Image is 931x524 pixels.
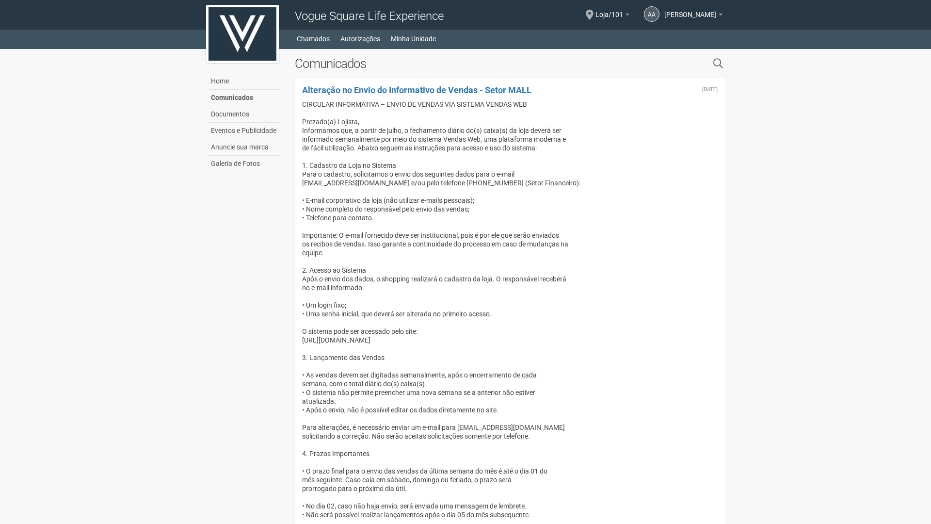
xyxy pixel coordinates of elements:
[302,423,718,432] div: Para alterações, é necessário enviar um e-mail para [EMAIL_ADDRESS][DOMAIN_NAME]
[664,12,722,20] a: [PERSON_NAME]
[644,6,659,22] a: AA
[302,205,718,213] div: • Nome completo do responsável pelo envio das vendas;
[302,179,718,187] div: [EMAIL_ADDRESS][DOMAIN_NAME] e/ou pelo telefone [PHONE_NUMBER] (Setor Financeiro):
[302,117,718,126] div: Prezado(a) Lojista,
[302,449,718,458] div: 4. Prazos Importantes
[302,275,718,283] div: Após o envio dos dados, o shopping realizará o cadastro da loja. O responsável receberá
[302,336,718,344] div: [URL][DOMAIN_NAME]
[302,432,718,441] div: solicitando a correção. Não serão aceitas solicitações somente por telefone.
[209,156,280,172] a: Galeria de Fotos
[302,135,718,144] div: informado semanalmente por meio do sistema Vendas Web, uma plataforma moderna e
[302,484,718,493] div: prorrogado para o próximo dia útil.
[302,467,718,475] div: • O prazo final para o envio das vendas da última semana do mês é até o dia 01 do
[302,231,718,240] div: Importante: O e-mail fornecido deve ser institucional, pois é por ele que serão enviados
[295,56,613,71] h2: Comunicados
[302,170,718,179] div: Para o cadastro, solicitamos o envio dos seguintes dados para o e-mail
[664,1,716,18] span: Antonio Adolpho Souza
[302,213,718,222] div: • Telefone para contato.
[302,126,718,135] div: Informamos que, a partir de julho, o fechamento diário do(s) caixa(s) da loja deverá ser
[302,100,718,109] div: CIRCULAR INFORMATIVA – ENVIO DE VENDAS VIA SISTEMA VENDAS WEB
[209,123,280,139] a: Eventos e Publicidade
[209,90,280,106] a: Comunicados
[595,1,623,18] span: Loja/101
[702,87,718,93] div: Terça-feira, 15 de julho de 2025 às 12:29
[209,106,280,123] a: Documentos
[209,73,280,90] a: Home
[302,144,718,152] div: de fácil utilização. Abaixo seguem as instruções para acesso e uso do sistema:
[297,32,330,46] a: Chamados
[302,248,718,257] div: equipe.
[302,475,718,484] div: mês seguinte. Caso caia em sábado, domingo ou feriado, o prazo será
[302,397,718,406] div: atualizada.
[302,161,718,170] div: 1. Cadastro da Loja no Sistema
[209,139,280,156] a: Anuncie sua marca
[302,283,718,292] div: no e-mail informado:
[302,353,718,362] div: 3. Lançamento das Vendas
[302,310,718,318] div: • Uma senha inicial, que deverá ser alterada no primeiro acesso.
[302,240,718,248] div: os recibos de vendas. Isso garante a continuidade do processo em caso de mudanças na
[302,406,718,414] div: • Após o envio, não é possível editar os dados diretamente no site.
[302,85,531,95] a: Alteração no Envio do Informativo de Vendas - Setor MALL
[206,5,279,63] img: logo.jpg
[302,301,718,310] div: • Um login fixo;
[302,388,718,397] div: • O sistema não permite preencher uma nova semana se a anterior não estiver
[302,502,718,510] div: • No dia 02, caso não haja envio, será enviada uma mensagem de lembrete.
[302,266,718,275] div: 2. Acesso ao Sistema
[302,510,718,519] div: • Não será possível realizar lançamentos após o dia 05 do mês subsequente.
[302,371,718,379] div: • As vendas devem ser digitadas semanalmente, após o encerramento de cada
[302,196,718,205] div: • E-mail corporativo da loja (não utilizar e-mails pessoais);
[295,9,444,23] span: Vogue Square Life Experience
[391,32,436,46] a: Minha Unidade
[302,327,718,336] div: O sistema pode ser acessado pelo site:
[595,12,629,20] a: Loja/101
[302,379,718,388] div: semana, com o total diário do(s) caixa(s).
[340,32,380,46] a: Autorizações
